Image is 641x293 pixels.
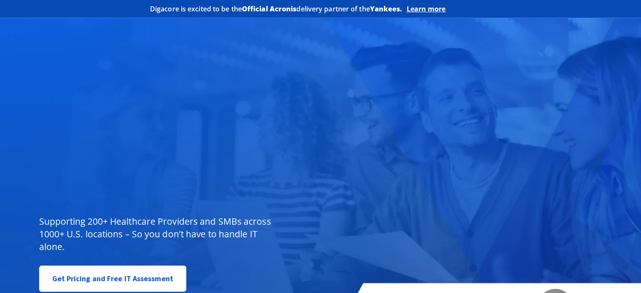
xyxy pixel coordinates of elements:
a: Get Pricing and Free IT Assessment [39,266,186,292]
img: Acronis [450,3,491,15]
b: Yankees. [370,4,402,13]
span: Get Pricing and Free IT Assessment [52,270,173,287]
h2: Digacore is excited to be the delivery partner of the [150,5,402,12]
a: Learn more [407,5,446,13]
p: Supporting 200+ Healthcare Providers and SMBs across 1000+ U.S. locations – So you don’t have to ... [39,215,275,253]
b: Official Acronis [242,4,297,13]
